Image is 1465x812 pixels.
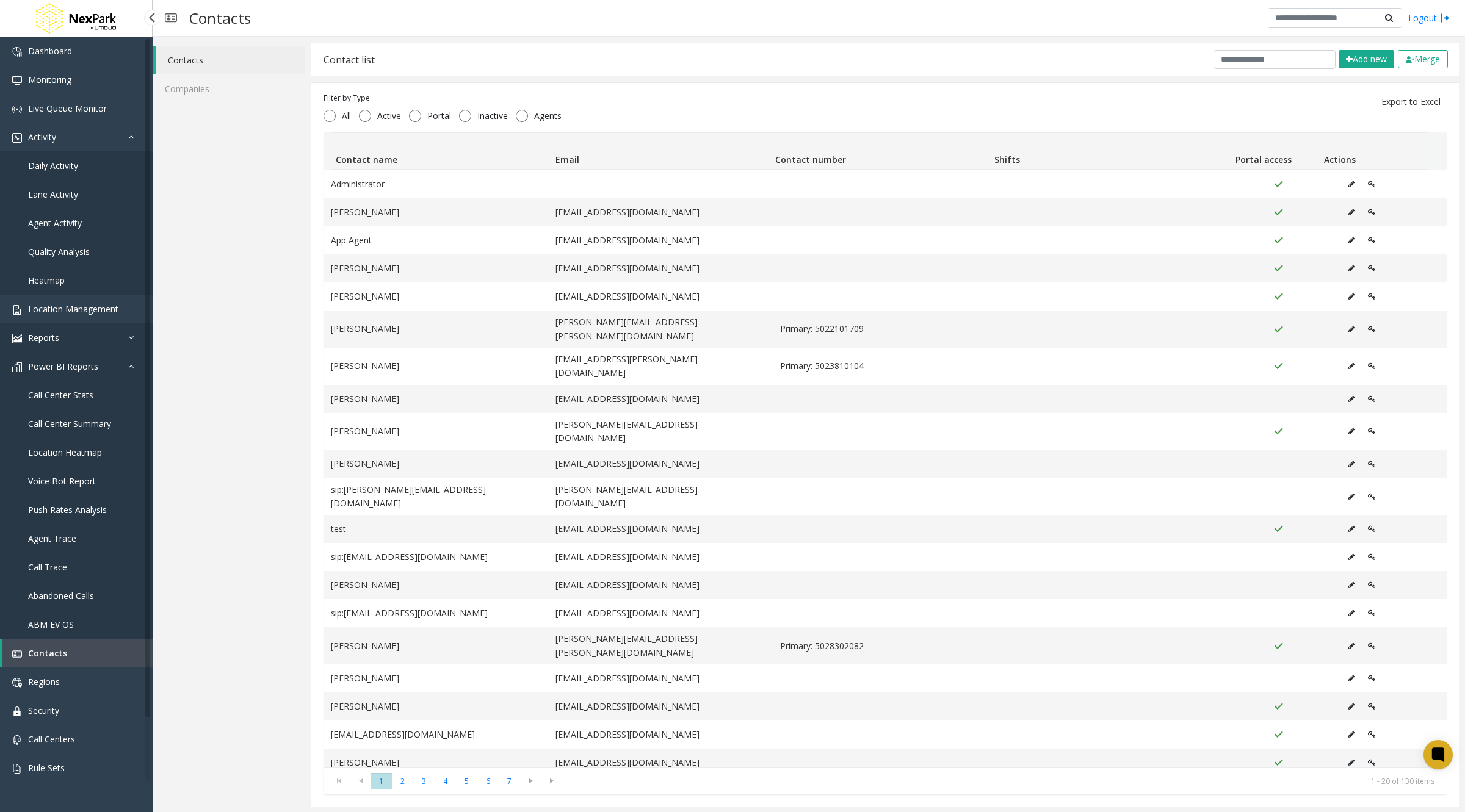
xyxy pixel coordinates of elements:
[548,478,773,516] td: [PERSON_NAME][EMAIL_ADDRESS][DOMAIN_NAME]
[551,133,770,170] th: Email
[1273,235,1284,245] img: Portal Access Active
[359,110,371,122] input: Active
[570,776,1434,786] kendo-pager-info: 1 - 20 of 130 items
[1361,697,1382,716] button: Edit Portal Access
[12,649,22,659] img: 'icon'
[28,332,59,343] span: Reports
[324,720,548,749] td: [EMAIL_ADDRESS][DOMAIN_NAME]
[1273,292,1284,301] img: Portal Access Active
[28,102,107,114] span: Live Queue Monitor
[324,692,548,720] td: [PERSON_NAME]
[548,348,773,385] td: [EMAIL_ADDRESS][PERSON_NAME][DOMAIN_NAME]
[1342,357,1361,375] button: Edit
[12,735,22,745] img: 'icon'
[548,254,773,282] td: [EMAIL_ADDRESS][DOMAIN_NAME]
[544,776,560,786] span: Go to the last page
[1398,50,1448,68] button: Merge
[548,385,773,413] td: [EMAIL_ADDRESS][DOMAIN_NAME]
[28,189,78,200] span: Lane Activity
[324,198,548,226] td: [PERSON_NAME]
[12,76,22,85] img: 'icon'
[1342,390,1361,408] button: Edit
[1361,287,1382,306] button: Edit Portal Access
[28,533,76,544] span: Agent Trace
[28,475,96,487] span: Voice Bot Report
[324,515,548,543] td: test
[516,110,528,122] input: Agents
[1361,175,1382,193] button: Edit Portal Access
[1361,487,1382,506] button: Edit Portal Access
[28,647,67,659] span: Contacts
[28,160,78,171] span: Daily Activity
[28,733,75,745] span: Call Centers
[780,639,990,653] span: Primary: 5028302082
[1361,520,1382,538] button: Edit Portal Access
[12,678,22,688] img: 'icon'
[2,639,153,667] a: Contacts
[1339,50,1394,68] button: Add new
[28,275,65,286] span: Heatmap
[324,311,548,348] td: [PERSON_NAME]
[12,305,22,315] img: 'icon'
[548,571,773,599] td: [EMAIL_ADDRESS][DOMAIN_NAME]
[548,627,773,664] td: [PERSON_NAME][EMAIL_ADDRESS][PERSON_NAME][DOMAIN_NAME]
[336,110,357,122] span: All
[1273,264,1284,273] img: Portal Access Active
[548,749,773,777] td: [EMAIL_ADDRESS][DOMAIN_NAME]
[409,110,421,122] input: Portal
[1273,641,1284,651] img: Portal Access Active
[324,170,548,198] td: Administrator
[456,773,477,789] span: Page 5
[1342,320,1361,339] button: Edit
[1361,725,1382,744] button: Edit Portal Access
[548,664,773,692] td: [EMAIL_ADDRESS][DOMAIN_NAME]
[324,543,548,571] td: sip:[EMAIL_ADDRESS][DOMAIN_NAME]
[435,773,456,789] span: Page 4
[12,706,22,716] img: 'icon'
[1361,203,1382,221] button: Edit Portal Access
[1361,231,1382,250] button: Edit Portal Access
[477,773,499,789] span: Page 6
[324,478,548,516] td: sip:[PERSON_NAME][EMAIL_ADDRESS][DOMAIN_NAME]
[520,773,541,790] span: Go to the next page
[1342,287,1361,306] button: Edit
[28,389,93,401] span: Call Center Stats
[12,104,22,114] img: 'icon'
[324,571,548,599] td: [PERSON_NAME]
[780,359,990,373] span: Primary: 5023810104
[413,773,435,789] span: Page 3
[459,110,471,122] input: Inactive
[528,110,568,122] span: Agents
[324,627,548,664] td: [PERSON_NAME]
[1342,175,1361,193] button: Edit
[1361,390,1382,408] button: Edit Portal Access
[1361,637,1382,655] button: Edit Portal Access
[1342,576,1361,594] button: Edit
[1342,548,1361,566] button: Edit
[324,385,548,413] td: [PERSON_NAME]
[1361,357,1382,375] button: Edit Portal Access
[1374,92,1448,112] button: Export to Excel
[1361,753,1382,772] button: Edit Portal Access
[28,217,82,229] span: Agent Activity
[324,52,375,68] div: Contact list
[548,311,773,348] td: [PERSON_NAME][EMAIL_ADDRESS][PERSON_NAME][DOMAIN_NAME]
[1408,12,1450,24] a: Logout
[28,246,90,257] span: Quality Analysis
[1273,325,1284,334] img: Portal Access Active
[1318,133,1428,170] th: Actions
[499,773,520,789] span: Page 7
[28,762,65,774] span: Rule Sets
[165,3,177,33] img: pageIcon
[780,322,990,336] span: Primary: 5022101709
[324,413,548,450] td: [PERSON_NAME]
[324,282,548,311] td: [PERSON_NAME]
[12,764,22,774] img: 'icon'
[1273,207,1284,217] img: Portal Access Active
[324,664,548,692] td: [PERSON_NAME]
[1342,520,1361,538] button: Edit
[12,362,22,372] img: 'icon'
[28,590,94,602] span: Abandoned Calls
[1361,259,1382,278] button: Edit Portal Access
[28,561,67,573] span: Call Trace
